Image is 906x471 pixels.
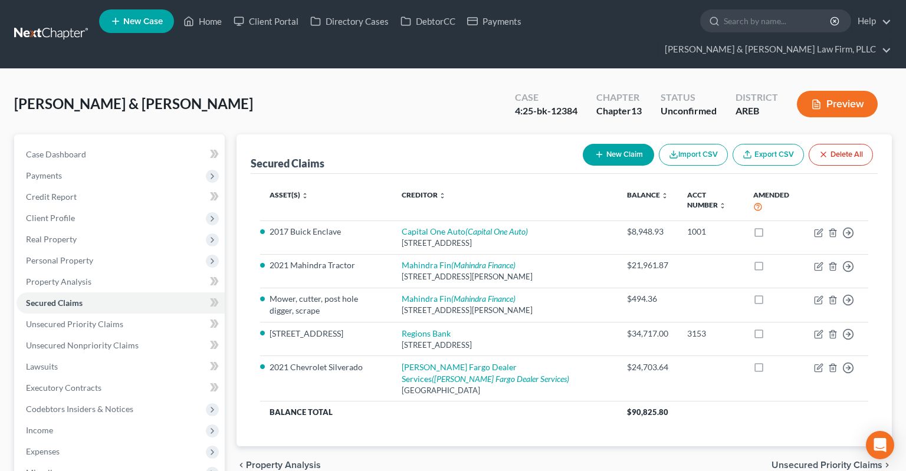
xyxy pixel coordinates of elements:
[882,460,892,470] i: chevron_right
[17,314,225,335] a: Unsecured Priority Claims
[26,192,77,202] span: Credit Report
[627,226,668,238] div: $8,948.93
[246,460,321,470] span: Property Analysis
[14,95,253,112] span: [PERSON_NAME] & [PERSON_NAME]
[724,10,832,32] input: Search by name...
[627,190,668,199] a: Balance unfold_more
[631,105,642,116] span: 13
[661,91,717,104] div: Status
[596,104,642,118] div: Chapter
[744,183,805,220] th: Amended
[402,362,569,384] a: [PERSON_NAME] Fargo Dealer Services([PERSON_NAME] Fargo Dealer Services)
[26,234,77,244] span: Real Property
[402,385,608,396] div: [GEOGRAPHIC_DATA]
[26,255,93,265] span: Personal Property
[251,156,324,170] div: Secured Claims
[736,104,778,118] div: AREB
[26,213,75,223] span: Client Profile
[228,11,304,32] a: Client Portal
[26,446,60,456] span: Expenses
[17,356,225,377] a: Lawsuits
[26,361,58,371] span: Lawsuits
[659,39,891,60] a: [PERSON_NAME] & [PERSON_NAME] Law Firm, PLLC
[733,144,804,166] a: Export CSV
[395,11,461,32] a: DebtorCC
[270,190,308,199] a: Asset(s) unfold_more
[26,149,86,159] span: Case Dashboard
[26,425,53,435] span: Income
[17,292,225,314] a: Secured Claims
[402,340,608,351] div: [STREET_ADDRESS]
[515,91,577,104] div: Case
[270,226,383,238] li: 2017 Buick Enclave
[583,144,654,166] button: New Claim
[402,305,608,316] div: [STREET_ADDRESS][PERSON_NAME]
[661,192,668,199] i: unfold_more
[451,260,516,270] i: (Mahindra Finance)
[402,226,528,236] a: Capital One Auto(Capital One Auto)
[123,17,163,26] span: New Case
[687,328,735,340] div: 3153
[772,460,892,470] button: Unsecured Priority Claims chevron_right
[26,170,62,180] span: Payments
[17,186,225,207] a: Credit Report
[659,144,728,166] button: Import CSV
[596,91,642,104] div: Chapter
[809,144,873,166] button: Delete All
[719,202,726,209] i: unfold_more
[661,104,717,118] div: Unconfirmed
[451,294,516,304] i: (Mahindra Finance)
[687,226,735,238] div: 1001
[402,238,608,249] div: [STREET_ADDRESS]
[270,293,383,317] li: Mower, cutter, post hole digger, scrape
[627,259,668,271] div: $21,961.87
[270,328,383,340] li: [STREET_ADDRESS]
[687,190,726,209] a: Acct Number unfold_more
[866,431,894,459] div: Open Intercom Messenger
[402,190,446,199] a: Creditor unfold_more
[402,271,608,282] div: [STREET_ADDRESS][PERSON_NAME]
[17,377,225,398] a: Executory Contracts
[270,361,383,373] li: 2021 Chevrolet Silverado
[178,11,228,32] a: Home
[301,192,308,199] i: unfold_more
[26,404,133,414] span: Codebtors Insiders & Notices
[852,11,891,32] a: Help
[402,294,516,304] a: Mahindra Fin(Mahindra Finance)
[772,460,882,470] span: Unsecured Priority Claims
[26,319,123,329] span: Unsecured Priority Claims
[797,91,878,117] button: Preview
[627,407,668,417] span: $90,825.80
[402,260,516,270] a: Mahindra Fin(Mahindra Finance)
[515,104,577,118] div: 4:25-bk-12384
[627,293,668,305] div: $494.36
[736,91,778,104] div: District
[260,401,618,422] th: Balance Total
[461,11,527,32] a: Payments
[270,259,383,271] li: 2021 Mahindra Tractor
[627,361,668,373] div: $24,703.64
[26,276,91,286] span: Property Analysis
[17,335,225,356] a: Unsecured Nonpriority Claims
[17,271,225,292] a: Property Analysis
[17,144,225,165] a: Case Dashboard
[26,298,83,308] span: Secured Claims
[627,328,668,340] div: $34,717.00
[304,11,395,32] a: Directory Cases
[237,460,321,470] button: chevron_left Property Analysis
[432,374,569,384] i: ([PERSON_NAME] Fargo Dealer Services)
[26,340,139,350] span: Unsecured Nonpriority Claims
[26,383,101,393] span: Executory Contracts
[237,460,246,470] i: chevron_left
[465,226,528,236] i: (Capital One Auto)
[439,192,446,199] i: unfold_more
[402,328,451,338] a: Regions Bank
